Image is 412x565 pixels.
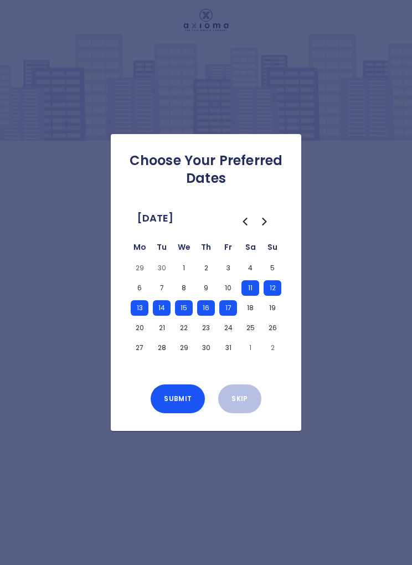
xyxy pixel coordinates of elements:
button: Monday, October 20th, 2025 [131,320,148,336]
table: October 2025 [128,240,284,358]
button: Sunday, October 12th, 2025, selected [264,280,281,296]
button: Wednesday, October 29th, 2025 [175,340,193,356]
button: Monday, September 29th, 2025 [131,260,148,276]
button: Go to the Next Month [255,212,275,232]
button: Saturday, October 11th, 2025, selected [241,280,259,296]
button: Submit [151,384,205,413]
button: Wednesday, October 1st, 2025 [175,260,193,276]
button: Saturday, October 25th, 2025 [241,320,259,336]
button: Monday, October 6th, 2025 [131,280,148,296]
th: Monday [128,240,151,258]
button: Friday, October 3rd, 2025 [219,260,237,276]
th: Tuesday [151,240,173,258]
button: Thursday, October 16th, 2025, selected [197,300,215,316]
button: Thursday, October 9th, 2025 [197,280,215,296]
button: Friday, October 10th, 2025 [219,280,237,296]
th: Sunday [261,240,284,258]
button: Monday, October 13th, 2025, selected [131,300,148,316]
button: Sunday, October 19th, 2025 [264,300,281,316]
button: Sunday, October 5th, 2025 [264,260,281,276]
button: Tuesday, October 21st, 2025 [153,320,171,336]
button: Friday, October 17th, 2025, selected [219,300,237,316]
th: Thursday [195,240,217,258]
button: Tuesday, October 28th, 2025 [153,340,171,356]
button: Saturday, October 4th, 2025 [241,260,259,276]
button: Friday, October 31st, 2025 [219,340,237,356]
button: Go to the Previous Month [235,212,255,232]
button: Friday, October 24th, 2025 [219,320,237,336]
button: Sunday, November 2nd, 2025 [264,340,281,356]
button: Skip [218,384,261,413]
th: Friday [217,240,239,258]
button: Saturday, October 18th, 2025 [241,300,259,316]
h2: Choose Your Preferred Dates [120,152,292,187]
button: Sunday, October 26th, 2025 [264,320,281,336]
button: Thursday, October 23rd, 2025 [197,320,215,336]
th: Saturday [239,240,261,258]
button: Wednesday, October 22nd, 2025 [175,320,193,336]
button: Thursday, October 2nd, 2025 [197,260,215,276]
button: Wednesday, October 8th, 2025 [175,280,193,296]
img: Logo [184,9,229,31]
button: Tuesday, September 30th, 2025 [153,260,171,276]
button: Thursday, October 30th, 2025 [197,340,215,356]
button: Saturday, November 1st, 2025 [241,340,259,356]
button: Monday, October 27th, 2025 [131,340,148,356]
span: [DATE] [137,209,173,227]
th: Wednesday [173,240,195,258]
button: Tuesday, October 7th, 2025 [153,280,171,296]
button: Tuesday, October 14th, 2025, selected [153,300,171,316]
button: Wednesday, October 15th, 2025, selected [175,300,193,316]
